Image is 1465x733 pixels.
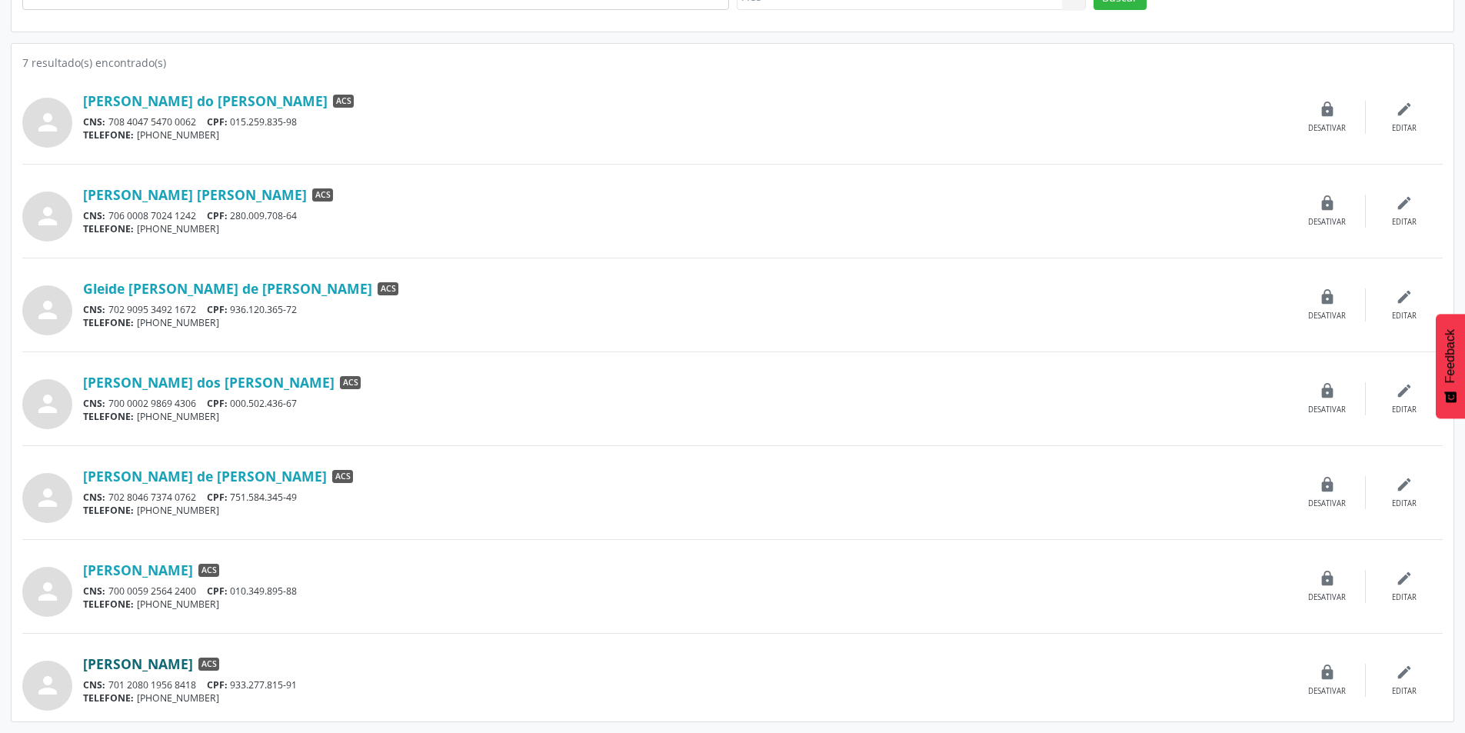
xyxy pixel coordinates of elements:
[83,209,105,222] span: CNS:
[1392,217,1417,228] div: Editar
[34,296,62,324] i: person
[34,484,62,511] i: person
[1308,498,1346,509] div: Desativar
[83,186,307,203] a: [PERSON_NAME] [PERSON_NAME]
[83,128,134,142] span: TELEFONE:
[198,658,219,671] span: ACS
[83,491,105,504] span: CNS:
[1443,329,1457,383] span: Feedback
[1319,288,1336,305] i: lock
[34,390,62,418] i: person
[83,128,1289,142] div: [PHONE_NUMBER]
[207,209,228,222] span: CPF:
[83,222,134,235] span: TELEFONE:
[1392,686,1417,697] div: Editar
[340,376,361,390] span: ACS
[207,397,228,410] span: CPF:
[83,92,328,109] a: [PERSON_NAME] do [PERSON_NAME]
[1392,405,1417,415] div: Editar
[83,504,134,517] span: TELEFONE:
[1392,311,1417,322] div: Editar
[1396,664,1413,681] i: edit
[83,598,1289,611] div: [PHONE_NUMBER]
[378,282,398,296] span: ACS
[1319,195,1336,212] i: lock
[1319,101,1336,118] i: lock
[333,95,354,108] span: ACS
[1392,498,1417,509] div: Editar
[1436,314,1465,418] button: Feedback - Mostrar pesquisa
[207,303,228,316] span: CPF:
[83,410,1289,423] div: [PHONE_NUMBER]
[83,303,1289,316] div: 702 9095 3492 1672 936.120.365-72
[207,585,228,598] span: CPF:
[83,468,327,485] a: [PERSON_NAME] de [PERSON_NAME]
[1308,217,1346,228] div: Desativar
[1308,592,1346,603] div: Desativar
[312,188,333,202] span: ACS
[1392,592,1417,603] div: Editar
[34,578,62,605] i: person
[1396,288,1413,305] i: edit
[198,564,219,578] span: ACS
[207,115,228,128] span: CPF:
[83,691,134,705] span: TELEFONE:
[83,115,105,128] span: CNS:
[34,671,62,699] i: person
[83,655,193,672] a: [PERSON_NAME]
[1319,382,1336,399] i: lock
[1319,570,1336,587] i: lock
[1396,476,1413,493] i: edit
[83,504,1289,517] div: [PHONE_NUMBER]
[1308,123,1346,134] div: Desativar
[83,691,1289,705] div: [PHONE_NUMBER]
[1319,664,1336,681] i: lock
[83,561,193,578] a: [PERSON_NAME]
[83,397,105,410] span: CNS:
[83,303,105,316] span: CNS:
[83,222,1289,235] div: [PHONE_NUMBER]
[1308,311,1346,322] div: Desativar
[83,280,372,297] a: Gleide [PERSON_NAME] de [PERSON_NAME]
[83,115,1289,128] div: 708 4047 5470 0062 015.259.835-98
[1392,123,1417,134] div: Editar
[34,108,62,136] i: person
[83,678,1289,691] div: 701 2080 1956 8418 933.277.815-91
[83,397,1289,410] div: 700 0002 9869 4306 000.502.436-67
[83,585,1289,598] div: 700 0059 2564 2400 010.349.895-88
[22,55,1443,71] div: 7 resultado(s) encontrado(s)
[34,202,62,230] i: person
[1396,382,1413,399] i: edit
[1396,195,1413,212] i: edit
[83,316,1289,329] div: [PHONE_NUMBER]
[1319,476,1336,493] i: lock
[83,598,134,611] span: TELEFONE:
[83,410,134,423] span: TELEFONE:
[1396,101,1413,118] i: edit
[207,678,228,691] span: CPF:
[332,470,353,484] span: ACS
[83,491,1289,504] div: 702 8046 7374 0762 751.584.345-49
[83,209,1289,222] div: 706 0008 7024 1242 280.009.708-64
[83,585,105,598] span: CNS:
[83,678,105,691] span: CNS:
[83,374,335,391] a: [PERSON_NAME] dos [PERSON_NAME]
[207,491,228,504] span: CPF:
[1308,686,1346,697] div: Desativar
[1396,570,1413,587] i: edit
[83,316,134,329] span: TELEFONE:
[1308,405,1346,415] div: Desativar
